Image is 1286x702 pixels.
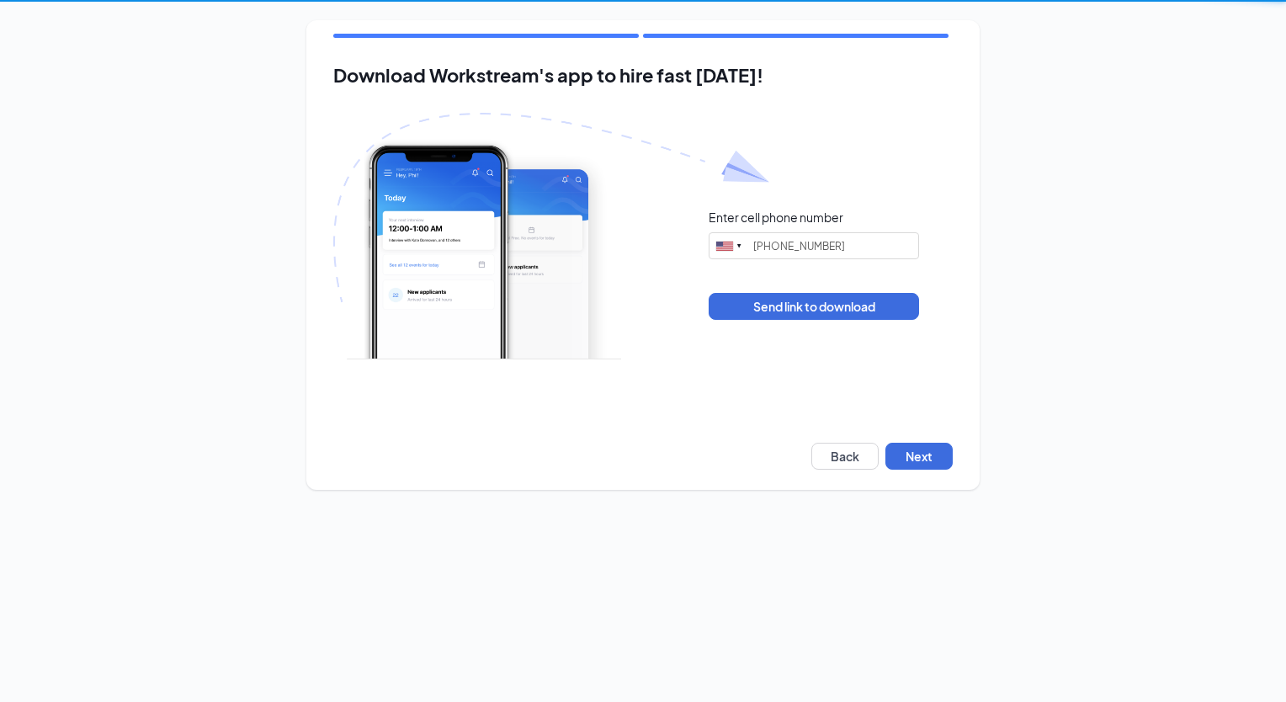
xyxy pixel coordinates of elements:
[333,65,953,86] h2: Download Workstream's app to hire fast [DATE]!
[811,443,879,470] button: Back
[885,443,953,470] button: Next
[709,209,843,226] div: Enter cell phone number
[709,293,919,320] button: Send link to download
[333,113,769,359] img: Download Workstream's app with paper plane
[709,233,748,258] div: United States: +1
